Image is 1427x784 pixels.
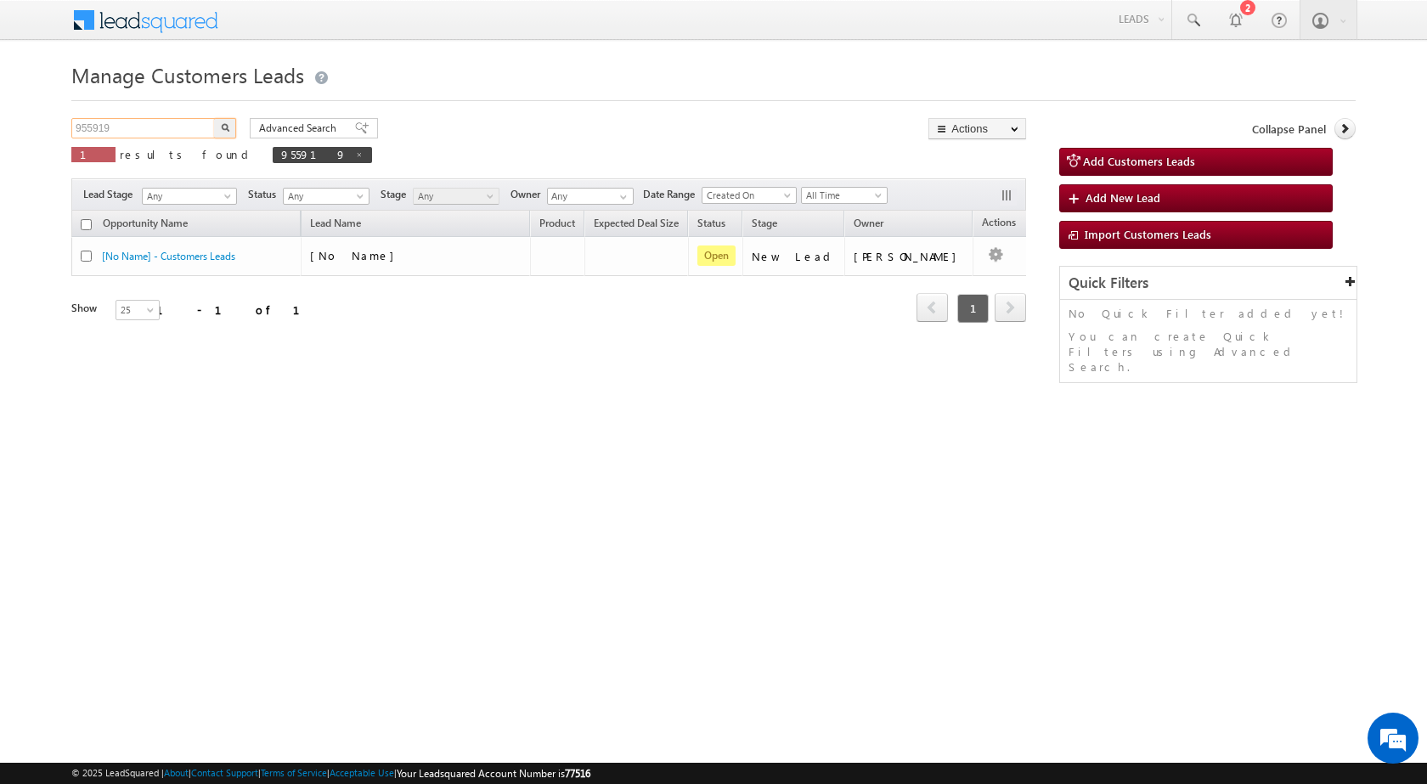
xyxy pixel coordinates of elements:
[585,214,687,236] a: Expected Deal Size
[917,295,948,322] a: prev
[283,188,369,205] a: Any
[973,213,1024,235] span: Actions
[381,187,413,202] span: Stage
[191,767,258,778] a: Contact Support
[643,187,702,202] span: Date Range
[854,249,965,264] div: [PERSON_NAME]
[702,188,791,203] span: Created On
[71,61,304,88] span: Manage Customers Leads
[261,767,327,778] a: Terms of Service
[802,188,883,203] span: All Time
[83,187,139,202] span: Lead Stage
[221,123,229,132] img: Search
[143,189,231,204] span: Any
[71,765,590,781] span: © 2025 LeadSquared | | | | |
[120,147,255,161] span: results found
[1069,306,1348,321] p: No Quick Filter added yet!
[565,767,590,780] span: 77516
[248,187,283,202] span: Status
[917,293,948,322] span: prev
[330,767,394,778] a: Acceptable Use
[156,300,320,319] div: 1 - 1 of 1
[397,767,590,780] span: Your Leadsquared Account Number is
[164,767,189,778] a: About
[539,217,575,229] span: Product
[116,300,160,320] a: 25
[697,245,736,266] span: Open
[116,302,161,318] span: 25
[689,214,734,236] a: Status
[81,219,92,230] input: Check all records
[995,293,1026,322] span: next
[302,214,369,236] span: Lead Name
[80,147,107,161] span: 1
[103,217,188,229] span: Opportunity Name
[928,118,1026,139] button: Actions
[71,301,102,316] div: Show
[594,217,679,229] span: Expected Deal Size
[752,217,777,229] span: Stage
[414,189,494,204] span: Any
[995,295,1026,322] a: next
[310,248,403,262] span: [No Name]
[1252,121,1326,137] span: Collapse Panel
[1060,267,1356,300] div: Quick Filters
[413,188,499,205] a: Any
[752,249,837,264] div: New Lead
[281,147,347,161] span: 955919
[142,188,237,205] a: Any
[702,187,797,204] a: Created On
[611,189,632,206] a: Show All Items
[1086,190,1160,205] span: Add New Lead
[854,217,883,229] span: Owner
[1083,154,1195,168] span: Add Customers Leads
[1085,227,1211,241] span: Import Customers Leads
[801,187,888,204] a: All Time
[259,121,341,136] span: Advanced Search
[957,294,989,323] span: 1
[510,187,547,202] span: Owner
[284,189,364,204] span: Any
[102,250,235,262] a: [No Name] - Customers Leads
[94,214,196,236] a: Opportunity Name
[547,188,634,205] input: Type to Search
[1069,329,1348,375] p: You can create Quick Filters using Advanced Search.
[743,214,786,236] a: Stage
